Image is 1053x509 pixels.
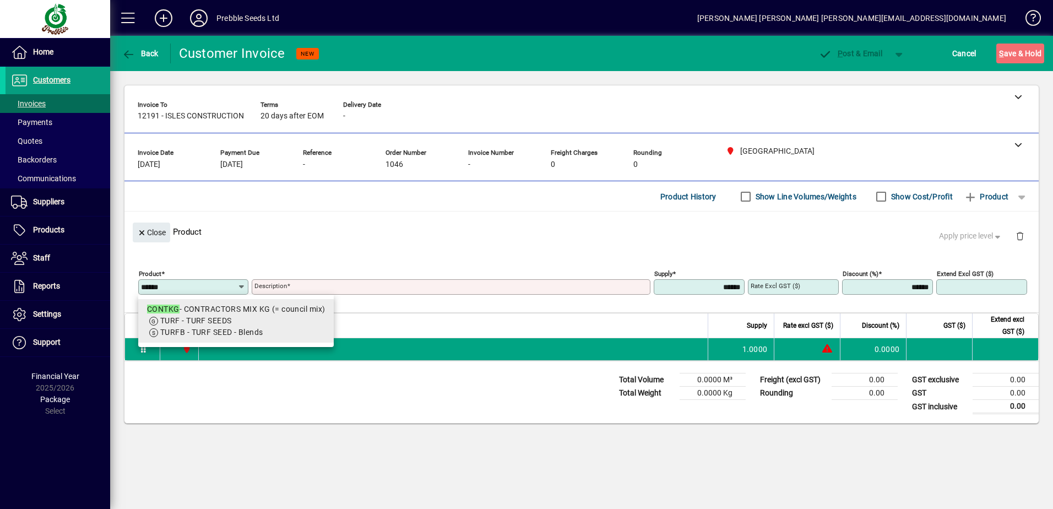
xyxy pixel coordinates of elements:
button: Back [119,44,161,63]
td: Freight (excl GST) [755,373,832,387]
span: NEW [301,50,314,57]
span: Financial Year [31,372,79,381]
button: Apply price level [935,226,1007,246]
span: Close [137,224,166,242]
div: Customer Invoice [179,45,285,62]
button: Profile [181,8,216,28]
em: CONTKG [147,305,180,313]
label: Show Cost/Profit [889,191,953,202]
span: P [838,49,843,58]
span: TURF - TURF SEEDS [160,316,231,325]
mat-label: Product [139,270,161,278]
span: Package [40,395,70,404]
a: Suppliers [6,188,110,216]
div: Prebble Seeds Ltd [216,9,279,27]
span: ave & Hold [999,45,1041,62]
button: Close [133,223,170,242]
span: Reports [33,281,60,290]
span: 20 days after EOM [260,112,324,121]
button: Cancel [949,44,979,63]
span: - [468,160,470,169]
a: Knowledge Base [1017,2,1039,38]
mat-label: Description [254,282,287,290]
a: Invoices [6,94,110,113]
td: Total Volume [614,373,680,387]
td: 0.00 [973,400,1039,414]
span: S [999,49,1003,58]
div: - CONTRACTORS MIX KG (= council mix) [147,304,325,315]
td: 0.00 [973,387,1039,400]
button: Save & Hold [996,44,1044,63]
span: Cancel [952,45,976,62]
td: 0.00 [973,373,1039,387]
span: Products [33,225,64,234]
span: Discount (%) [862,320,899,332]
span: GST ($) [943,320,965,332]
span: TURFB - TURF SEED - Blends [160,328,263,337]
td: GST exclusive [907,373,973,387]
span: Support [33,338,61,346]
button: Add [146,8,181,28]
span: Staff [33,253,50,262]
app-page-header-button: Delete [1007,231,1033,241]
app-page-header-button: Back [110,44,171,63]
span: Settings [33,310,61,318]
span: 1.0000 [742,344,768,355]
span: Product History [660,188,717,205]
div: Product [124,212,1039,252]
td: Total Weight [614,387,680,400]
span: [DATE] [220,160,243,169]
td: 0.0000 M³ [680,373,746,387]
a: Home [6,39,110,66]
span: Apply price level [939,230,1003,242]
span: ost & Email [818,49,882,58]
span: Payments [11,118,52,127]
mat-option: CONTKG - CONTRACTORS MIX KG (= council mix) [138,299,334,343]
span: 0 [551,160,555,169]
span: 1046 [386,160,403,169]
td: GST inclusive [907,400,973,414]
td: 0.00 [832,373,898,387]
button: Product History [656,187,721,207]
td: 0.0000 [840,338,906,360]
button: Delete [1007,223,1033,249]
td: Rounding [755,387,832,400]
span: PALMERSTON NORTH [180,343,192,355]
label: Show Line Volumes/Weights [753,191,856,202]
td: 0.0000 Kg [680,387,746,400]
span: Supply [747,320,767,332]
span: 0 [633,160,638,169]
a: Quotes [6,132,110,150]
span: Customers [33,75,70,84]
mat-label: Supply [654,270,672,278]
span: Back [122,49,159,58]
div: [PERSON_NAME] [PERSON_NAME] [PERSON_NAME][EMAIL_ADDRESS][DOMAIN_NAME] [697,9,1006,27]
span: [DATE] [138,160,160,169]
app-page-header-button: Close [130,227,173,237]
a: Staff [6,245,110,272]
a: Reports [6,273,110,300]
mat-label: Discount (%) [843,270,878,278]
span: - [303,160,305,169]
a: Support [6,329,110,356]
a: Backorders [6,150,110,169]
a: Settings [6,301,110,328]
mat-label: Extend excl GST ($) [937,270,994,278]
span: 12191 - ISLES CONSTRUCTION [138,112,244,121]
span: Home [33,47,53,56]
button: Post & Email [813,44,888,63]
a: Communications [6,169,110,188]
span: Backorders [11,155,57,164]
span: Suppliers [33,197,64,206]
span: Quotes [11,137,42,145]
a: Products [6,216,110,244]
span: Communications [11,174,76,183]
td: 0.00 [832,387,898,400]
mat-label: Rate excl GST ($) [751,282,800,290]
span: - [343,112,345,121]
a: Payments [6,113,110,132]
span: Rate excl GST ($) [783,320,833,332]
span: Invoices [11,99,46,108]
td: GST [907,387,973,400]
span: Extend excl GST ($) [979,313,1024,338]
